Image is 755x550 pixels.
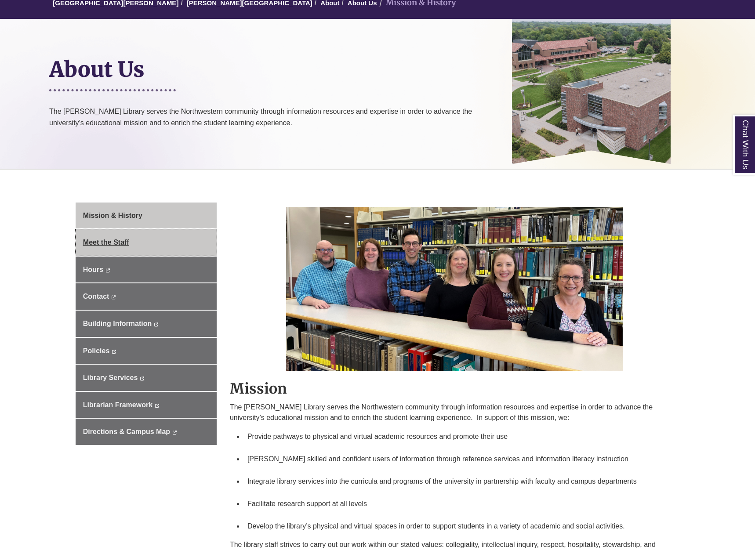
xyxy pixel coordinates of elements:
[247,499,676,509] p: Facilitate research support at all levels
[247,431,676,442] p: Provide pathways to physical and virtual academic resources and promote their use
[49,106,499,150] p: The [PERSON_NAME] Library serves the Northwestern community through information resources and exp...
[83,293,109,300] span: Contact
[76,203,217,445] div: Guide Page Menu
[105,268,110,272] i: This link opens in a new window
[154,322,159,326] i: This link opens in a new window
[247,476,676,487] p: Integrate library services into the curricula and programs of the university in partnership with ...
[155,404,160,408] i: This link opens in a new window
[247,521,676,532] p: Develop the library’s physical and virtual spaces in order to support students in a variety of ac...
[83,239,129,246] span: Meet the Staff
[76,203,217,229] a: Mission & History
[76,365,217,391] a: Library Services
[230,380,287,398] strong: Mission
[247,454,676,464] p: [PERSON_NAME] skilled and confident users of information through reference services and informati...
[112,350,116,354] i: This link opens in a new window
[83,401,152,409] span: Librarian Framework
[83,347,109,355] span: Policies
[76,392,217,418] a: Librarian Framework
[76,283,217,310] a: Contact
[83,320,152,327] span: Building Information
[76,338,217,364] a: Policies
[230,402,679,423] p: The [PERSON_NAME] Library serves the Northwestern community through information resources and exp...
[76,229,217,256] a: Meet the Staff
[286,203,623,372] img: Berntsen Library Staff Directory
[83,266,103,273] span: Hours
[83,374,138,381] span: Library Services
[83,212,142,219] span: Mission & History
[140,376,145,380] i: This link opens in a new window
[49,21,499,87] h1: About Us
[83,428,170,435] span: Directions & Campus Map
[76,419,217,445] a: Directions & Campus Map
[172,431,177,434] i: This link opens in a new window
[76,311,217,337] a: Building Information
[111,295,116,299] i: This link opens in a new window
[76,257,217,283] a: Hours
